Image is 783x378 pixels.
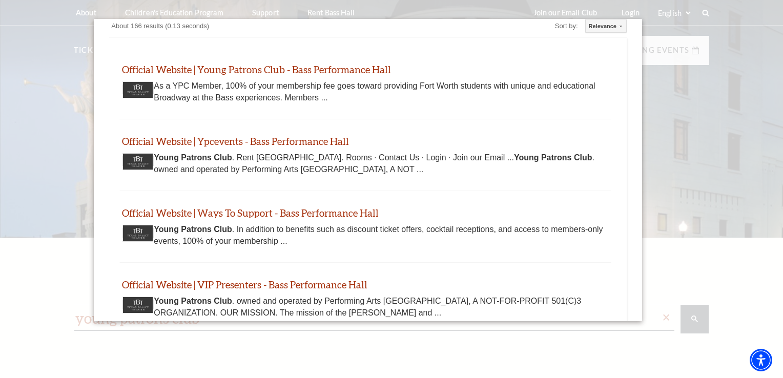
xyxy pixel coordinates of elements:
[126,152,605,175] div: . Rent [GEOGRAPHIC_DATA]. Rooms · Contact Us · Login · Join our Email ... . owned and operated by...
[122,297,153,313] img: Thumbnail image
[589,19,612,33] div: Relevance
[122,207,379,219] a: Official Website | Ways To Support - Bass Performance Hall
[154,153,232,162] b: Young Patrons Club
[154,225,232,234] b: Young Patrons Club
[514,153,592,162] b: Young Patrons Club
[109,20,413,34] div: About 166 results (0.13 seconds)
[126,80,605,103] div: As a YPC Member, 100% of your membership fee goes toward providing Fort Worth students with uniqu...
[122,64,391,75] a: Official Website | Young Patrons Club - Bass Performance Hall
[122,81,153,98] img: Thumbnail image
[122,279,367,290] a: Official Website | VIP Presenters - Bass Performance Hall
[555,20,581,32] div: Sort by:
[122,135,349,147] a: Official Website | Ypcevents - Bass Performance Hall
[154,297,232,305] b: Young Patrons Club
[126,224,605,247] div: . In addition to benefits such as discount ticket offers, cocktail receptions, and access to memb...
[750,349,772,371] div: Accessibility Menu
[122,153,153,170] img: Thumbnail image
[126,296,605,319] div: . owned and operated by Performing Arts [GEOGRAPHIC_DATA], A NOT-FOR-PROFIT 501(C)3 ORGANIZATION....
[122,225,153,242] img: Thumbnail image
